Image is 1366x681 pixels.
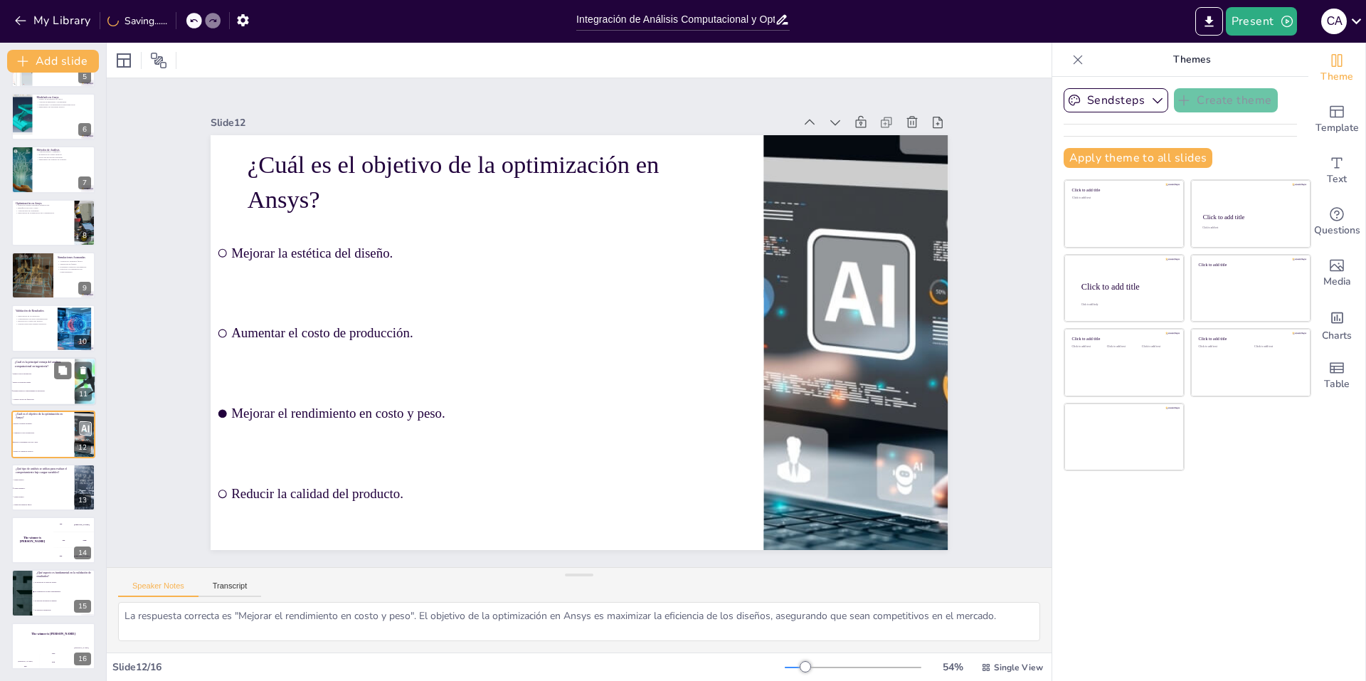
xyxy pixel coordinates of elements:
span: Charts [1322,328,1352,344]
p: Metodologías para asegurar precisión. [16,322,53,325]
button: C A [1321,7,1347,36]
button: Sendsteps [1064,88,1168,112]
div: Add charts and graphs [1308,299,1365,350]
span: Text [1327,171,1347,187]
div: Saving...... [107,14,167,28]
p: Simulaciones Avanzadas [58,255,91,260]
p: Selección del método adecuado. [36,157,91,159]
span: Análisis térmico. [14,495,73,497]
button: Transcript [198,581,262,597]
div: Click to add title [1199,262,1301,267]
div: Click to add title [1199,337,1301,342]
button: Create theme [1174,88,1278,112]
p: Beneficios en costo y peso. [16,206,70,209]
div: Click to add body [1081,303,1171,306]
p: Importancia del modelado preciso. [36,106,91,109]
p: Evaluación de cargas térmicas. [36,154,91,157]
span: Análisis estático. [14,479,73,480]
span: La creación de geometrías. [35,609,95,611]
button: Present [1226,7,1297,36]
div: 14 [74,547,91,559]
div: Click to add title [1081,281,1172,291]
div: Click to add text [1202,227,1297,230]
button: My Library [11,9,97,32]
div: C A [1321,9,1347,34]
p: ¿Qué tipo de análisis se utiliza para evaluar el comportamiento bajo cargas variables? [16,467,70,475]
p: Adición de materiales y propiedades. [36,100,91,103]
p: Revisión de la lógica del modelo. [16,320,53,322]
span: Análisis de elementos finitos. [14,504,73,505]
div: 8 [11,199,95,246]
div: 15 [74,600,91,613]
div: Add text boxes [1308,145,1365,196]
textarea: La respuesta correcta es "Mejorar el rendimiento en costo y peso". El objetivo de la optimización... [118,602,1040,641]
span: Table [1324,376,1350,392]
span: Aumentar el costo de producción. [243,218,748,396]
div: 5 [78,70,91,83]
div: 6 [11,93,95,140]
div: Jaap [40,652,68,654]
span: Mejorar el rendimiento en costo y peso. [218,295,723,472]
p: Limitaciones y posibilidades de personalización. [36,103,91,106]
button: Delete Slide [75,361,92,379]
span: Reducir la calidad del producto. [14,450,73,452]
span: Mejorar el rendimiento en costo y peso. [14,441,73,443]
div: 11 [75,388,92,401]
p: Validación de Resultados [16,308,53,312]
div: Click to add title [1203,213,1298,221]
div: 15 [11,569,95,616]
div: 11 [11,357,96,406]
p: Aplicaciones en la industria. [16,209,70,212]
div: Click to add text [1254,345,1299,349]
div: [PERSON_NAME] [68,647,95,649]
p: Problemas complejos en ingeniería. [58,265,91,268]
span: Position [150,52,167,69]
span: Single View [994,662,1043,673]
p: Diseño de geometrías en Ansys. [36,98,91,101]
span: Mejorar la estética del diseño. [14,423,73,425]
span: Media [1323,274,1351,290]
span: La revisión de la lógica del modelo. [35,582,95,584]
button: Apply theme to all slides [1064,148,1212,168]
div: 200 [53,532,95,548]
div: [PERSON_NAME] [11,660,39,662]
p: Importancia de la simulación en la optimización. [16,212,70,215]
span: Template [1315,120,1359,136]
div: 54 % [936,660,970,674]
div: 13 [74,494,91,507]
p: Themes [1089,43,1294,77]
h4: The winner is [PERSON_NAME] [11,537,53,544]
span: Questions [1314,223,1360,238]
span: La selección del método de análisis. [35,601,95,602]
div: 13 [11,464,95,511]
div: Add a table [1308,350,1365,401]
div: Add images, graphics, shapes or video [1308,248,1365,299]
span: Análisis dinámico. [14,487,73,488]
span: Acelera el proceso de fabricación. [13,398,74,401]
p: Importancia de la validación. [16,315,53,317]
div: Click to add title [1072,337,1174,342]
div: 7 [11,146,95,193]
p: Modelado en Ansys [36,95,91,100]
div: 100 [53,517,95,532]
div: Add ready made slides [1308,94,1365,145]
div: Slide 12 / 16 [112,660,785,674]
p: ¿Cuál es el objetivo de la optimización en Ansys? [16,412,70,420]
p: ¿Cuál es la principal ventaja del análisis computacional en ingeniería? [15,360,70,368]
div: 16 [11,623,95,670]
div: 12 [74,441,91,454]
div: 9 [78,282,91,295]
div: Get real-time input from your audience [1308,196,1365,248]
span: Permite predecir el comportamiento de estructuras. [13,390,74,392]
div: 300 [53,549,95,564]
span: La comparación con datos experimentales. [35,591,95,593]
span: Mejorar la estética del diseño. [268,142,773,320]
div: 6 [78,123,91,136]
div: 100 [11,662,39,670]
p: Análisis estático y dinámico. [36,151,91,154]
div: Slide 12 [288,12,847,205]
button: Export to PowerPoint [1195,7,1223,36]
p: Optimización en Ansys [16,201,70,205]
div: 9 [11,252,95,299]
p: ¿Cuál es el objetivo de la optimización en Ansys? [296,54,773,268]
